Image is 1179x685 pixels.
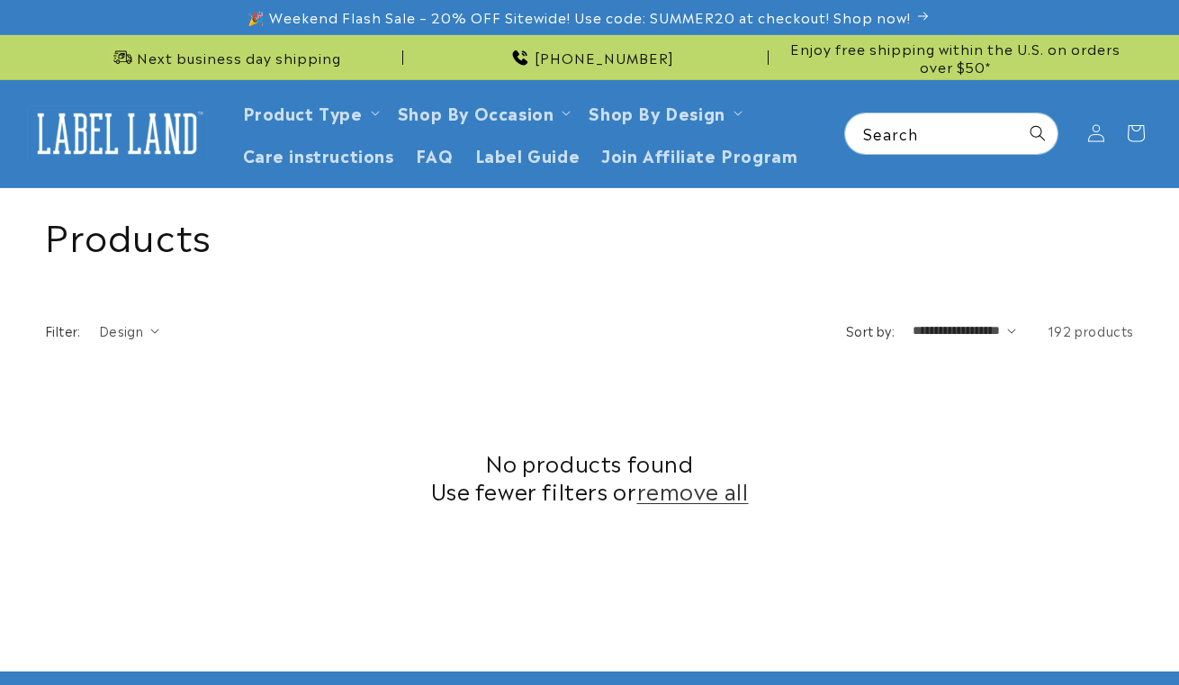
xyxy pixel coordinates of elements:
div: Announcement [776,35,1134,79]
summary: Product Type [232,91,387,133]
h1: Products [45,211,1134,257]
h2: No products found Use fewer filters or [45,448,1134,504]
span: Next business day shipping [137,49,341,67]
span: Care instructions [243,144,394,165]
a: Shop By Design [589,100,724,124]
summary: Shop By Design [578,91,749,133]
span: 192 products [1048,321,1134,339]
a: Label Guide [464,133,591,176]
span: Enjoy free shipping within the U.S. on orders over $50* [776,40,1134,75]
a: Product Type [243,100,363,124]
span: Shop By Occasion [398,102,554,122]
img: Label Land [27,105,207,161]
button: Search [1018,113,1057,153]
a: Label Land [21,99,214,168]
summary: Design (0 selected) [99,321,159,340]
div: Announcement [410,35,769,79]
summary: Shop By Occasion [387,91,579,133]
span: Label Guide [475,144,580,165]
span: [PHONE_NUMBER] [535,49,674,67]
span: FAQ [416,144,454,165]
span: Design [99,321,143,339]
a: Care instructions [232,133,405,176]
span: Join Affiliate Program [601,144,797,165]
a: Join Affiliate Program [590,133,808,176]
div: Announcement [45,35,403,79]
span: 🎉 Weekend Flash Sale – 20% OFF Sitewide! Use code: SUMMER20 at checkout! Shop now! [247,8,911,26]
label: Sort by: [846,321,895,339]
h2: Filter: [45,321,81,340]
a: remove all [637,476,749,504]
a: FAQ [405,133,464,176]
